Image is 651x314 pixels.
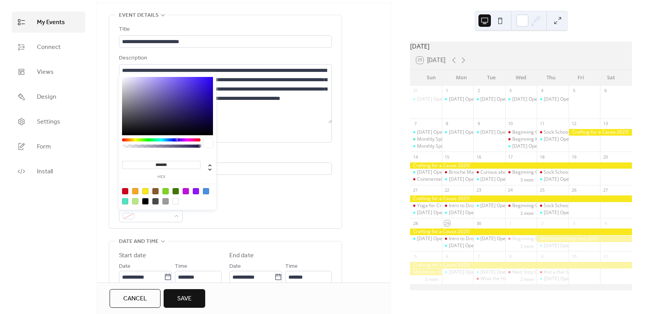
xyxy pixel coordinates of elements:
[442,235,474,242] div: Intro to Drop Spindles (week 2 of 2)
[476,154,482,160] div: 16
[473,276,505,282] div: What the Heck are Short Rows?
[571,253,577,259] div: 10
[444,154,450,160] div: 15
[410,269,442,276] div: Mid-Mitten Shop Hop 2025
[508,154,513,160] div: 17
[412,121,418,127] div: 7
[505,96,537,103] div: Wednesday Open Drop-In
[473,129,505,136] div: Tuesday Open Drop-In
[285,262,298,271] span: Time
[12,136,85,157] a: Form
[571,154,577,160] div: 19
[473,202,505,209] div: Tuesday Open Drop-In
[442,242,474,249] div: Monday Open Drop-In
[544,129,598,136] div: Sock School (week 1 of 3)
[442,129,474,136] div: Monday Open Drop-In
[480,129,526,136] div: [DATE] Open Drop-In
[544,242,589,249] div: [DATE] Open Drop-In
[537,96,569,103] div: Thursday Open Drop-In
[410,129,442,136] div: Sunday Open Drop-In
[203,188,209,194] div: #4A90E2
[539,253,545,259] div: 9
[505,136,537,143] div: Beginning Knitting with Karen Lucas (week 1 of 4)
[602,187,608,193] div: 27
[444,88,450,94] div: 1
[37,68,54,77] span: Views
[119,152,330,161] div: Location
[444,220,450,226] div: 29
[410,209,442,216] div: Sunday Open Drop-In
[412,88,418,94] div: 31
[476,121,482,127] div: 9
[12,37,85,58] a: Connect
[544,202,598,209] div: Sock School (week 3 of 3)
[410,162,632,169] div: Crafting for a Cause 2025!
[508,121,513,127] div: 10
[569,129,632,136] div: Crafting for a Cause 2025!
[119,251,146,260] div: Start date
[537,209,569,216] div: Thursday Open Drop-In
[517,276,537,282] button: 2 more
[602,154,608,160] div: 20
[410,143,442,150] div: Monthly Spin-In
[417,235,463,242] div: [DATE] Open Drop-In
[417,202,454,209] div: Yoga for Crafters
[602,220,608,226] div: 4
[449,235,525,242] div: Intro to Drop Spindles (week 2 of 2)
[412,253,418,259] div: 5
[229,262,241,271] span: Date
[517,209,537,216] button: 2 more
[476,88,482,94] div: 2
[442,209,474,216] div: Monday Open Drop-In
[571,88,577,94] div: 5
[12,161,85,182] a: Install
[544,176,589,183] div: [DATE] Open Drop-In
[164,289,205,308] button: Save
[505,269,537,276] div: Next Step Crochet: Granny Squares (week 1 of 2)
[537,276,569,282] div: Thursday Open Drop-In
[449,209,494,216] div: [DATE] Open Drop-In
[122,188,128,194] div: #D0021B
[410,42,632,51] div: [DATE]
[544,276,589,282] div: [DATE] Open Drop-In
[152,198,159,204] div: #4A4A4A
[417,176,459,183] div: Continental Knitting
[449,169,490,176] div: Brioche Made Easy
[512,202,629,209] div: Beginning Crochet with [PERSON_NAME] (week 3 of 4)
[417,96,463,103] div: [DATE] Open Drop-In
[508,220,513,226] div: 1
[539,121,545,127] div: 11
[119,25,330,34] div: Title
[110,289,161,308] a: Cancel
[505,235,537,242] div: Beginning Crochet with Karen Lucas (week 4 of 4)
[505,143,537,150] div: Wednesday Open Drop-In
[473,96,505,103] div: Tuesday Open Drop-In
[444,253,450,259] div: 6
[229,251,254,260] div: End date
[119,237,159,246] span: Date and time
[544,96,589,103] div: [DATE] Open Drop-In
[539,88,545,94] div: 4
[417,143,450,150] div: Monthly Spin-In
[412,220,418,226] div: 28
[512,129,629,136] div: Beginning Crochet with [PERSON_NAME] (week 1 of 4)
[416,70,446,85] div: Sun
[449,269,494,276] div: [DATE] Open Drop-In
[142,188,148,194] div: #F8E71C
[173,188,179,194] div: #417505
[449,129,494,136] div: [DATE] Open Drop-In
[480,276,548,282] div: What the Heck are Short Rows?
[571,220,577,226] div: 3
[537,235,632,242] div: Mid-Mitten Shop Hop 2025
[512,269,618,276] div: Next Step Crochet: Granny Squares (week 1 of 2)
[410,229,632,235] div: Crafting for a Cause 2025!
[537,269,569,276] div: Knit a Hat SIDEWAYS! (week 1 of 2)
[442,202,474,209] div: Intro to Drop Spindles (week 1 of 2)
[449,96,494,103] div: [DATE] Open Drop-In
[446,70,476,85] div: Mon
[480,235,526,242] div: [DATE] Open Drop-In
[505,129,537,136] div: Beginning Crochet with Karen Lucas (week 1 of 4)
[480,269,526,276] div: [DATE] Open Drop-In
[473,169,505,176] div: Curious about Colorwork: Intro to Stranded Knitting
[410,202,442,209] div: Yoga for Crafters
